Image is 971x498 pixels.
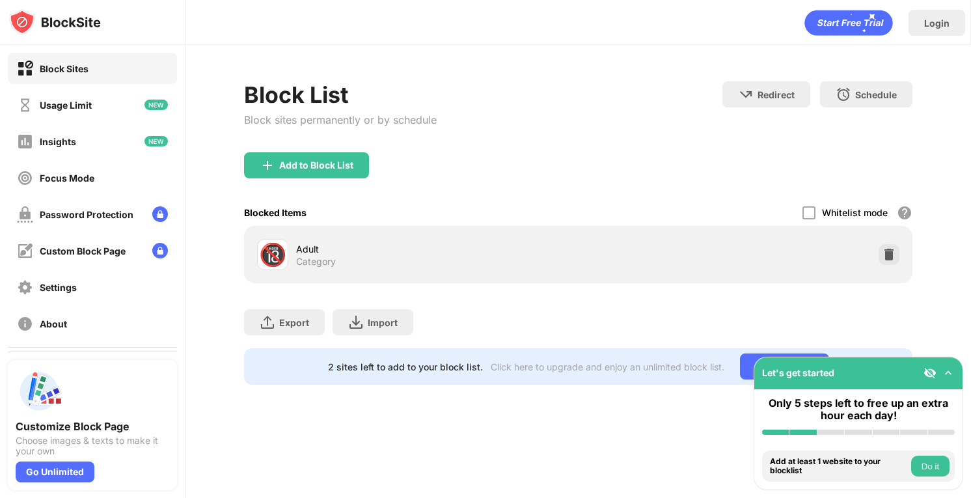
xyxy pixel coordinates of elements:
[762,367,834,378] div: Let's get started
[762,397,955,422] div: Only 5 steps left to free up an extra hour each day!
[855,89,897,100] div: Schedule
[17,133,33,150] img: insights-off.svg
[296,242,579,256] div: Adult
[17,279,33,296] img: settings-off.svg
[17,61,33,77] img: block-on.svg
[17,170,33,186] img: focus-off.svg
[17,243,33,259] img: customize-block-page-off.svg
[152,243,168,258] img: lock-menu.svg
[144,136,168,146] img: new-icon.svg
[923,367,937,380] img: eye-not-visible.svg
[40,209,133,220] div: Password Protection
[942,367,955,380] img: omni-setup-toggle.svg
[40,136,76,147] div: Insights
[40,100,92,111] div: Usage Limit
[804,10,893,36] div: animation
[924,18,950,29] div: Login
[17,97,33,113] img: time-usage-off.svg
[40,282,77,293] div: Settings
[16,462,94,482] div: Go Unlimited
[491,361,724,372] div: Click here to upgrade and enjoy an unlimited block list.
[16,368,62,415] img: push-custom-page.svg
[244,207,307,218] div: Blocked Items
[40,63,89,74] div: Block Sites
[259,242,286,268] div: 🔞
[770,457,908,476] div: Add at least 1 website to your blocklist
[822,207,888,218] div: Whitelist mode
[368,317,398,328] div: Import
[328,361,483,372] div: 2 sites left to add to your block list.
[279,160,353,171] div: Add to Block List
[296,256,336,268] div: Category
[40,318,67,329] div: About
[279,317,309,328] div: Export
[16,420,169,433] div: Customize Block Page
[17,316,33,332] img: about-off.svg
[17,206,33,223] img: password-protection-off.svg
[40,245,126,256] div: Custom Block Page
[244,113,437,126] div: Block sites permanently or by schedule
[9,9,101,35] img: logo-blocksite.svg
[40,173,94,184] div: Focus Mode
[740,353,829,380] div: Go Unlimited
[144,100,168,110] img: new-icon.svg
[758,89,795,100] div: Redirect
[16,436,169,456] div: Choose images & texts to make it your own
[152,206,168,222] img: lock-menu.svg
[911,456,950,477] button: Do it
[244,81,437,108] div: Block List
